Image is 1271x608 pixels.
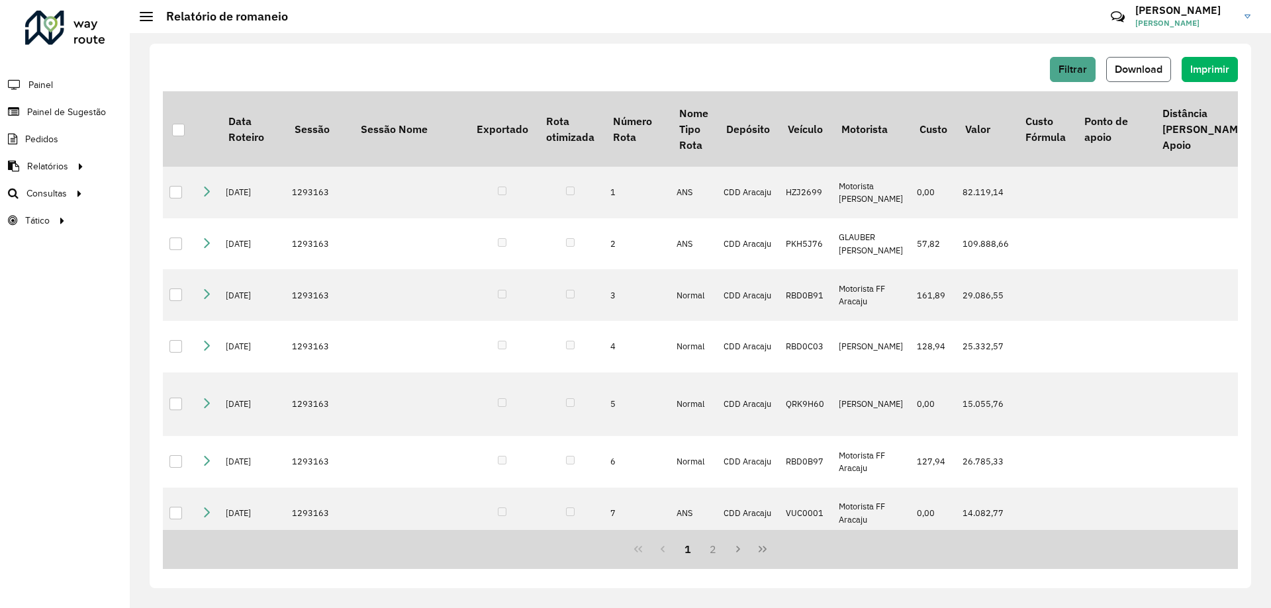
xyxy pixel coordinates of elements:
[670,167,717,218] td: ANS
[779,218,832,270] td: PKH5J76
[26,187,67,200] span: Consultas
[285,91,352,167] th: Sessão
[700,537,726,562] button: 2
[717,167,778,218] td: CDD Aracaju
[219,269,285,321] td: [DATE]
[717,488,778,539] td: CDD Aracaju
[832,269,910,321] td: Motorista FF Aracaju
[219,436,285,488] td: [DATE]
[832,488,910,539] td: Motorista FF Aracaju
[717,372,778,437] td: CDD Aracaju
[28,78,53,92] span: Painel
[285,372,352,437] td: 1293163
[285,269,352,321] td: 1293163
[910,372,956,437] td: 0,00
[219,91,285,167] th: Data Roteiro
[670,488,717,539] td: ANS
[27,159,68,173] span: Relatórios
[717,218,778,270] td: CDD Aracaju
[779,269,832,321] td: RBD0B91
[832,436,910,488] td: Motorista FF Aracaju
[910,436,956,488] td: 127,94
[285,488,352,539] td: 1293163
[219,218,285,270] td: [DATE]
[956,167,1016,218] td: 82.119,14
[670,269,717,321] td: Normal
[219,372,285,437] td: [DATE]
[956,372,1016,437] td: 15.055,76
[1135,4,1235,17] h3: [PERSON_NAME]
[675,537,700,562] button: 1
[956,91,1016,167] th: Valor
[779,488,832,539] td: VUC0001
[779,321,832,372] td: RBD0C03
[670,91,717,167] th: Nome Tipo Rota
[1182,57,1238,82] button: Imprimir
[1135,17,1235,29] span: [PERSON_NAME]
[1050,57,1096,82] button: Filtrar
[779,91,832,167] th: Veículo
[910,218,956,270] td: 57,82
[1153,91,1256,167] th: Distância [PERSON_NAME] Apoio
[604,321,670,372] td: 4
[956,269,1016,321] td: 29.086,55
[910,91,956,167] th: Custo
[1190,64,1229,75] span: Imprimir
[219,321,285,372] td: [DATE]
[832,321,910,372] td: [PERSON_NAME]
[910,167,956,218] td: 0,00
[832,167,910,218] td: Motorista [PERSON_NAME]
[1106,57,1171,82] button: Download
[604,372,670,437] td: 5
[956,488,1016,539] td: 14.082,77
[604,269,670,321] td: 3
[910,488,956,539] td: 0,00
[27,105,106,119] span: Painel de Sugestão
[910,269,956,321] td: 161,89
[25,132,58,146] span: Pedidos
[779,436,832,488] td: RBD0B97
[285,167,352,218] td: 1293163
[467,91,537,167] th: Exportado
[956,218,1016,270] td: 109.888,66
[1016,91,1074,167] th: Custo Fórmula
[1059,64,1087,75] span: Filtrar
[285,321,352,372] td: 1293163
[779,167,832,218] td: HZJ2699
[910,321,956,372] td: 128,94
[25,214,50,228] span: Tático
[717,91,778,167] th: Depósito
[604,436,670,488] td: 6
[717,436,778,488] td: CDD Aracaju
[1104,3,1132,31] a: Contato Rápido
[717,269,778,321] td: CDD Aracaju
[750,537,775,562] button: Last Page
[219,488,285,539] td: [DATE]
[832,218,910,270] td: GLAUBER [PERSON_NAME]
[717,321,778,372] td: CDD Aracaju
[153,9,288,24] h2: Relatório de romaneio
[1075,91,1153,167] th: Ponto de apoio
[604,167,670,218] td: 1
[1115,64,1162,75] span: Download
[604,91,670,167] th: Número Rota
[537,91,603,167] th: Rota otimizada
[670,218,717,270] td: ANS
[604,488,670,539] td: 7
[956,436,1016,488] td: 26.785,33
[670,372,717,437] td: Normal
[726,537,751,562] button: Next Page
[832,372,910,437] td: [PERSON_NAME]
[670,321,717,372] td: Normal
[956,321,1016,372] td: 25.332,57
[779,372,832,437] td: QRK9H60
[604,218,670,270] td: 2
[670,436,717,488] td: Normal
[285,436,352,488] td: 1293163
[832,91,910,167] th: Motorista
[285,218,352,270] td: 1293163
[352,91,467,167] th: Sessão Nome
[219,167,285,218] td: [DATE]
